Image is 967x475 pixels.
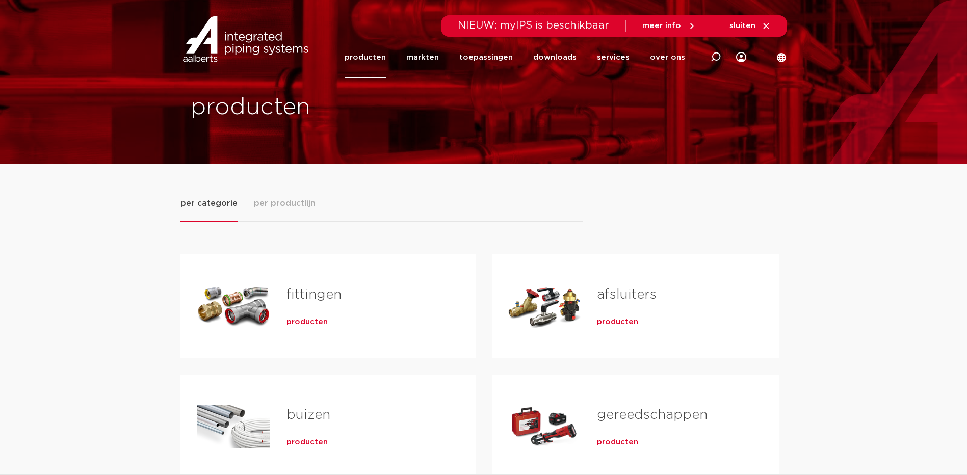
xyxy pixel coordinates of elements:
span: per categorie [180,197,238,209]
a: gereedschappen [597,408,708,421]
a: markten [406,37,439,78]
a: downloads [533,37,577,78]
a: sluiten [729,21,771,31]
nav: Menu [345,37,685,78]
a: producten [597,437,638,447]
span: per productlijn [254,197,316,209]
a: toepassingen [459,37,513,78]
a: over ons [650,37,685,78]
a: fittingen [286,288,342,301]
a: producten [286,437,328,447]
span: sluiten [729,22,755,30]
a: meer info [642,21,696,31]
span: meer info [642,22,681,30]
a: producten [597,317,638,327]
a: afsluiters [597,288,657,301]
a: producten [286,317,328,327]
span: NIEUW: myIPS is beschikbaar [458,20,609,31]
a: services [597,37,630,78]
div: my IPS [736,37,746,78]
a: buizen [286,408,330,421]
h1: producten [191,91,479,124]
a: producten [345,37,386,78]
